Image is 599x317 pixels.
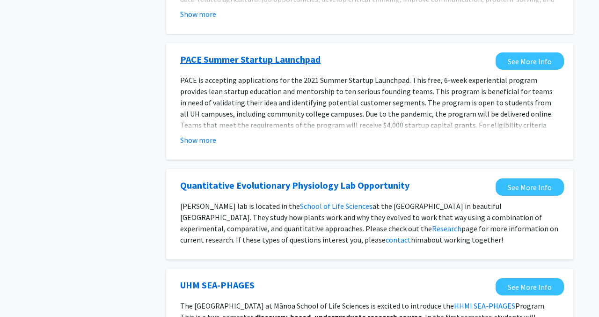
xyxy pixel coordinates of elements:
[300,201,373,211] a: School of Life Sciences
[496,52,564,70] a: Opens in a new tab
[180,201,542,233] span: at the [GEOGRAPHIC_DATA] in beautiful [GEOGRAPHIC_DATA]. They study how plants work and why they ...
[180,201,300,211] span: [PERSON_NAME] lab is located in the
[180,8,216,20] button: Show more
[432,224,461,233] a: Research
[180,278,255,292] a: Opens in a new tab
[496,278,564,295] a: Opens in a new tab
[454,301,515,310] a: HHMI SEA-PHAGES
[180,301,454,310] span: The [GEOGRAPHIC_DATA] at Mānoa School of Life Sciences is excited to introduce the
[180,74,559,142] p: PACE is accepting applications for the 2021 Summer Startup Launchpad. This free, 6-week experient...
[180,200,559,245] p: him
[496,178,564,196] a: Opens in a new tab
[180,178,409,192] a: Opens in a new tab
[424,235,503,244] span: about working together!
[7,275,40,310] iframe: Chat
[180,52,321,66] a: Opens in a new tab
[180,134,216,146] button: Show more
[386,235,411,244] a: contact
